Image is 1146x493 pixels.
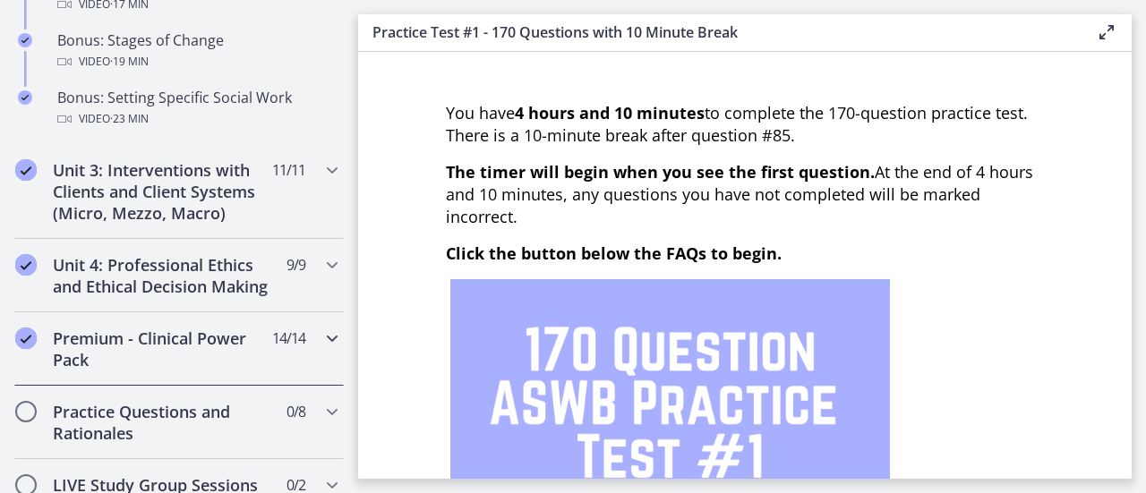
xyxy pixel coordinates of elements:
[110,108,149,130] span: · 23 min
[110,51,149,72] span: · 19 min
[446,242,782,264] span: Click the button below the FAQs to begin.
[57,108,337,130] div: Video
[53,159,271,224] h2: Unit 3: Interventions with Clients and Client Systems (Micro, Mezzo, Macro)
[286,401,305,422] span: 0 / 8
[272,327,305,349] span: 14 / 14
[15,254,37,276] i: Completed
[53,254,271,297] h2: Unit 4: Professional Ethics and Ethical Decision Making
[446,161,1033,227] span: At the end of 4 hours and 10 minutes, any questions you have not completed will be marked incorrect.
[286,254,305,276] span: 9 / 9
[57,30,337,72] div: Bonus: Stages of Change
[18,90,32,105] i: Completed
[15,327,37,349] i: Completed
[57,51,337,72] div: Video
[372,21,1067,43] h3: Practice Test #1 - 170 Questions with 10 Minute Break
[515,102,705,123] strong: 4 hours and 10 minutes
[446,161,875,183] span: The timer will begin when you see the first question.
[53,327,271,370] h2: Premium - Clinical Power Pack
[57,87,337,130] div: Bonus: Setting Specific Social Work
[53,401,271,444] h2: Practice Questions and Rationales
[446,102,1028,146] span: You have to complete the 170-question practice test. There is a 10-minute break after question #85.
[18,33,32,47] i: Completed
[15,159,37,181] i: Completed
[272,159,305,181] span: 11 / 11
